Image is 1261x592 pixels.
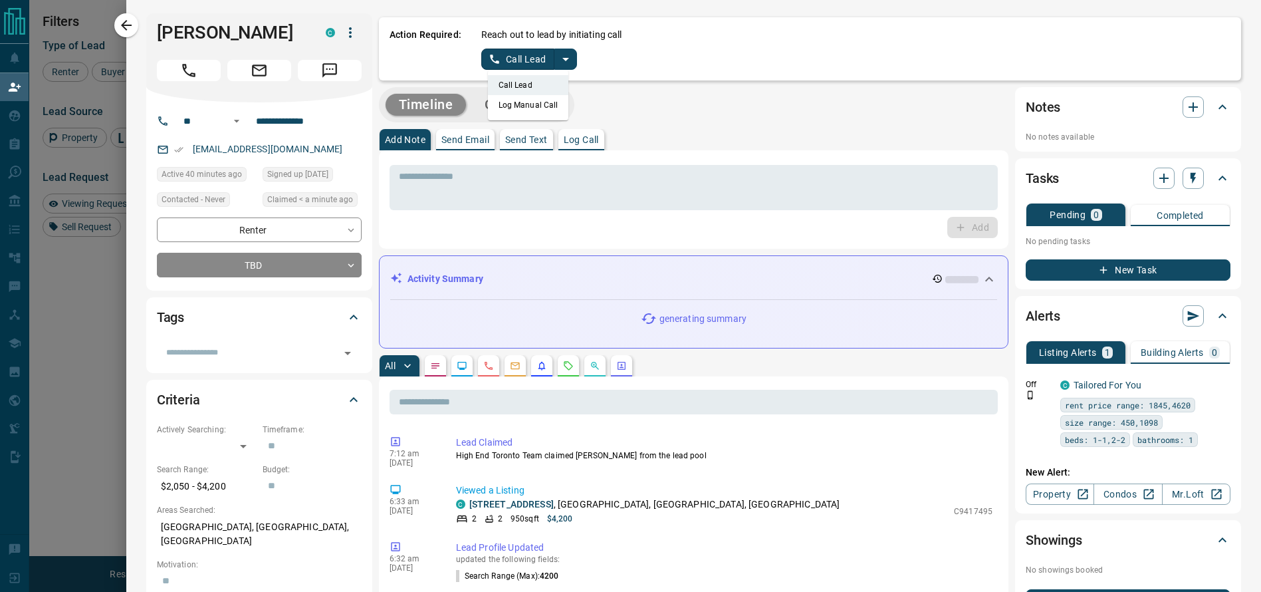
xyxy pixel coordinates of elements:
[263,424,362,436] p: Timeframe:
[157,516,362,552] p: [GEOGRAPHIC_DATA], [GEOGRAPHIC_DATA], [GEOGRAPHIC_DATA]
[385,135,425,144] p: Add Note
[193,144,343,154] a: [EMAIL_ADDRESS][DOMAIN_NAME]
[1065,416,1158,429] span: size range: 450,1098
[563,361,574,371] svg: Requests
[540,571,558,581] span: 4200
[481,49,555,70] button: Call Lead
[174,145,183,154] svg: Email Verified
[441,135,489,144] p: Send Email
[1026,162,1230,194] div: Tasks
[227,60,291,81] span: Email
[162,193,225,206] span: Contacted - Never
[1026,305,1060,327] h2: Alerts
[456,436,992,450] p: Lead Claimed
[1162,484,1230,505] a: Mr.Loft
[1026,231,1230,251] p: No pending tasks
[157,464,256,476] p: Search Range:
[390,497,436,506] p: 6:33 am
[1026,466,1230,480] p: New Alert:
[157,307,184,328] h2: Tags
[1026,524,1230,556] div: Showings
[1026,390,1035,400] svg: Push Notification Only
[510,361,520,371] svg: Emails
[954,506,992,518] p: C9417495
[390,563,436,573] p: [DATE]
[1060,380,1070,390] div: condos.ca
[1050,210,1086,220] p: Pending
[547,513,573,525] p: $4,200
[157,389,200,410] h2: Criteria
[1026,529,1082,551] h2: Showings
[1065,433,1125,446] span: beds: 1-1,2-2
[1093,210,1099,220] p: 0
[472,513,477,525] p: 2
[456,555,992,564] p: updated the following fields:
[1065,398,1191,412] span: rent price range: 1845,4620
[471,94,568,116] button: Campaigns
[390,267,997,291] div: Activity Summary
[430,361,441,371] svg: Notes
[338,344,357,363] button: Open
[1093,484,1162,505] a: Condos
[590,361,600,371] svg: Opportunities
[456,541,992,555] p: Lead Profile Updated
[390,28,461,70] p: Action Required:
[157,167,256,186] div: Tue Sep 16 2025
[326,28,335,37] div: condos.ca
[157,22,306,43] h1: [PERSON_NAME]
[481,28,622,42] p: Reach out to lead by initiating call
[157,384,362,416] div: Criteria
[1157,211,1204,220] p: Completed
[659,312,746,326] p: generating summary
[1026,96,1060,118] h2: Notes
[162,168,242,181] span: Active 40 minutes ago
[1026,484,1094,505] a: Property
[263,192,362,211] div: Tue Sep 16 2025
[1026,300,1230,332] div: Alerts
[457,361,467,371] svg: Lead Browsing Activity
[456,570,559,582] p: Search Range (Max) :
[483,361,494,371] svg: Calls
[390,458,436,468] p: [DATE]
[263,167,362,186] div: Thu Jul 10 2025
[1074,380,1141,390] a: Tailored For You
[511,513,539,525] p: 950 sqft
[456,450,992,462] p: High End Toronto Team claimed [PERSON_NAME] from the lead pool
[157,476,256,498] p: $2,050 - $4,200
[390,506,436,516] p: [DATE]
[390,449,436,458] p: 7:12 am
[1026,564,1230,576] p: No showings booked
[498,513,503,525] p: 2
[564,135,599,144] p: Log Call
[157,218,362,242] div: Renter
[229,113,245,129] button: Open
[157,424,256,436] p: Actively Searching:
[385,361,396,370] p: All
[1026,91,1230,123] div: Notes
[1039,348,1097,357] p: Listing Alerts
[616,361,627,371] svg: Agent Actions
[1141,348,1204,357] p: Building Alerts
[488,75,569,95] li: Call Lead
[1137,433,1193,446] span: bathrooms: 1
[298,60,362,81] span: Message
[536,361,547,371] svg: Listing Alerts
[1026,168,1059,189] h2: Tasks
[481,49,578,70] div: split button
[267,193,353,206] span: Claimed < a minute ago
[1105,348,1110,357] p: 1
[456,500,465,509] div: condos.ca
[157,60,221,81] span: Call
[157,504,362,516] p: Areas Searched:
[390,554,436,563] p: 6:32 am
[488,95,569,115] li: Log Manual Call
[157,253,362,277] div: TBD
[386,94,467,116] button: Timeline
[1026,259,1230,281] button: New Task
[157,301,362,333] div: Tags
[407,272,483,286] p: Activity Summary
[157,559,362,571] p: Motivation:
[469,498,840,512] p: , [GEOGRAPHIC_DATA], [GEOGRAPHIC_DATA], [GEOGRAPHIC_DATA]
[1026,378,1052,390] p: Off
[505,135,548,144] p: Send Text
